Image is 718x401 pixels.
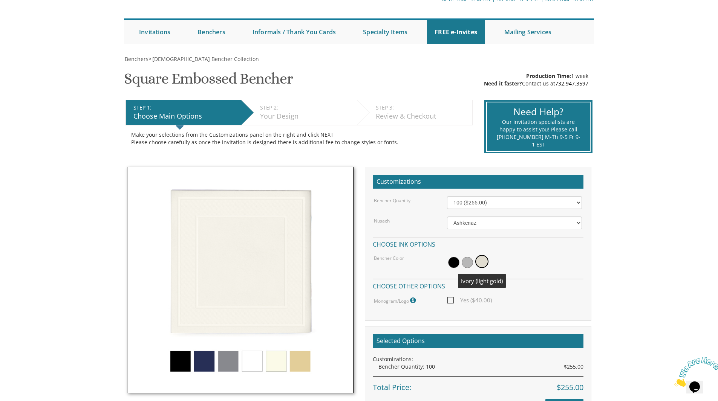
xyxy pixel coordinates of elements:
[374,296,418,305] label: Monogram/Logo
[555,80,588,87] a: 732.947.3597
[124,55,148,63] a: Benchers
[127,167,354,393] img: simchonim_square_emboss.jpg
[374,197,410,204] label: Bencher Quantity
[496,118,580,148] div: Our invitation specialists are happy to assist you! Please call [PHONE_NUMBER] M-Th 9-5 Fr 9-1 EST
[355,20,415,44] a: Specialty Items
[260,111,353,121] div: Your Design
[133,104,237,111] div: STEP 1:
[124,70,292,93] h1: Square Embossed Bencher
[378,363,583,371] div: Bencher Quantity: 100
[373,175,583,189] h2: Customizations
[376,111,468,121] div: Review & Checkout
[496,105,580,119] div: Need Help?
[373,376,583,393] div: Total Price:
[671,354,718,390] iframe: chat widget
[190,20,233,44] a: Benchers
[564,363,583,371] span: $255.00
[131,131,467,146] div: Make your selections from the Customizations panel on the right and click NEXT Please choose care...
[3,3,50,33] img: Chat attention grabber
[447,296,492,305] span: Yes ($40.00)
[373,355,583,363] div: Customizations:
[260,104,353,111] div: STEP 2:
[373,279,583,292] h4: Choose other options
[484,80,522,87] span: Need it faster?
[373,334,583,348] h2: Selected Options
[373,237,583,250] h4: Choose ink options
[557,382,583,393] span: $255.00
[374,255,404,261] label: Bencher Color
[133,111,237,121] div: Choose Main Options
[152,55,259,63] span: [DEMOGRAPHIC_DATA] Bencher Collection
[427,20,485,44] a: FREE e-Invites
[376,104,468,111] div: STEP 3:
[132,20,178,44] a: Invitations
[125,55,148,63] span: Benchers
[484,72,588,87] div: 1 week Contact us at
[245,20,343,44] a: Informals / Thank You Cards
[152,55,259,63] a: [DEMOGRAPHIC_DATA] Bencher Collection
[526,72,571,79] span: Production Time:
[148,55,259,63] span: >
[374,218,390,224] label: Nusach
[497,20,559,44] a: Mailing Services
